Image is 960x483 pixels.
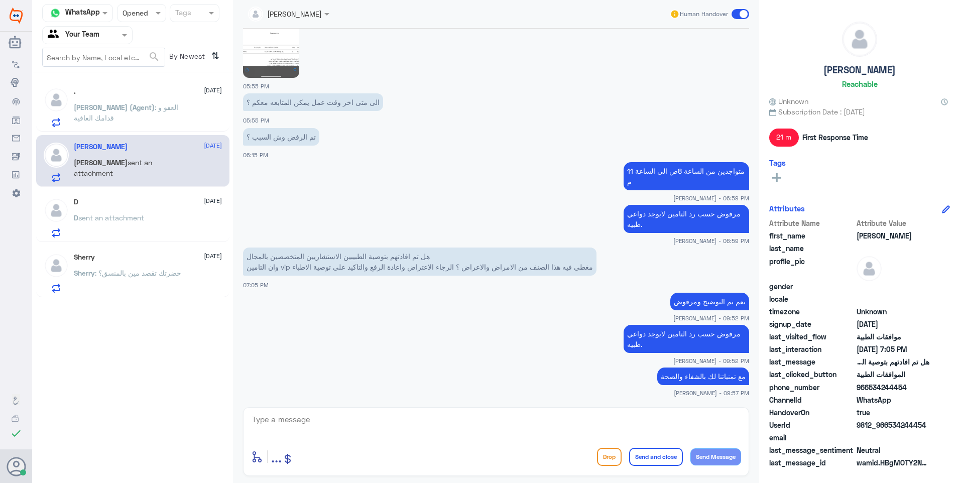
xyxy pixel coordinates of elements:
span: [PERSON_NAME] - 06:59 PM [673,194,749,202]
span: [DATE] [204,196,222,205]
img: defaultAdmin.png [44,198,69,223]
img: defaultAdmin.png [44,87,69,112]
input: Search by Name, Local etc… [43,48,165,66]
span: [DATE] [204,252,222,261]
span: [PERSON_NAME] [74,158,128,167]
img: Widebot Logo [10,8,23,24]
img: defaultAdmin.png [857,256,882,281]
span: last_visited_flow [769,331,855,342]
span: 966534244454 [857,382,929,393]
span: 05:55 PM [243,117,269,124]
img: defaultAdmin.png [843,22,877,56]
span: 05:55 PM [243,83,269,89]
span: 07:05 PM [243,282,269,288]
span: [PERSON_NAME] - 09:52 PM [673,356,749,365]
span: locale [769,294,855,304]
span: last_name [769,243,855,254]
span: [PERSON_NAME] (Agent) [74,103,155,111]
span: [PERSON_NAME] - 09:52 PM [673,314,749,322]
span: ChannelId [769,395,855,405]
span: هل تم افادتهم بتوصية الطبيبين الاستشاريين المتخصصين بالمجال وان التامين vip مغطى فيه هذا الصنف من... [857,356,929,367]
span: sent an attachment [78,213,144,222]
span: موافقات الطبية [857,331,929,342]
p: 26/8/2025, 9:52 PM [624,325,749,353]
button: Send and close [629,448,683,466]
span: HandoverOn [769,407,855,418]
p: 26/8/2025, 5:55 PM [243,93,383,111]
span: search [148,51,160,63]
button: search [148,49,160,65]
span: 21 m [769,129,799,147]
span: First Response Time [802,132,868,143]
span: Nora [857,230,929,241]
span: phone_number [769,382,855,393]
span: null [857,432,929,443]
span: signup_date [769,319,855,329]
p: 26/8/2025, 9:52 PM [670,293,749,310]
span: 9812_966534244454 [857,420,929,430]
h6: Attributes [769,204,805,213]
span: last_message_id [769,457,855,468]
span: last_message [769,356,855,367]
span: 2025-08-26T14:30:43.121Z [857,319,929,329]
p: 26/8/2025, 6:59 PM [624,162,749,190]
i: ⇅ [211,48,219,64]
h5: D [74,198,78,206]
span: null [857,281,929,292]
h6: Reachable [842,79,878,88]
span: 2025-08-26T16:05:29.287Z [857,344,929,354]
span: wamid.HBgMOTY2NTM0MjQ0NDU0FQIAEhgUM0FEM0REQ0MwRUM3ODI1RjIzN0MA [857,457,929,468]
span: gender [769,281,855,292]
span: 06:15 PM [243,152,268,158]
span: profile_pic [769,256,855,279]
h6: Tags [769,158,786,167]
button: ... [271,445,282,468]
img: defaultAdmin.png [44,253,69,278]
p: 26/8/2025, 6:15 PM [243,128,319,146]
button: Avatar [7,457,26,476]
span: [PERSON_NAME] - 09:57 PM [674,389,749,397]
span: 0 [857,445,929,455]
span: By Newest [165,48,207,68]
span: 2 [857,395,929,405]
span: first_name [769,230,855,241]
p: 26/8/2025, 6:59 PM [624,205,749,233]
span: UserId [769,420,855,430]
img: defaultAdmin.png [44,143,69,168]
span: Sherry [74,269,95,277]
div: Tags [174,7,191,20]
span: last_clicked_button [769,369,855,380]
span: ... [271,447,282,465]
span: [DATE] [204,141,222,150]
span: timezone [769,306,855,317]
i: check [10,427,22,439]
p: 26/8/2025, 7:05 PM [243,248,596,276]
span: null [857,294,929,304]
span: [PERSON_NAME] - 06:59 PM [673,236,749,245]
img: yourTeam.svg [48,28,63,43]
span: last_interaction [769,344,855,354]
span: last_message_sentiment [769,445,855,455]
span: Unknown [857,306,929,317]
span: [DATE] [204,86,222,95]
span: email [769,432,855,443]
h5: Nora [74,143,128,151]
span: Unknown [769,96,808,106]
span: Human Handover [680,10,728,19]
span: Attribute Value [857,218,929,228]
span: D [74,213,78,222]
span: Attribute Name [769,218,855,228]
span: الموافقات الطبية [857,369,929,380]
h5: Sherry [74,253,95,262]
h5: . [74,87,76,96]
span: Subscription Date : [DATE] [769,106,950,117]
h5: [PERSON_NAME] [823,64,896,76]
span: true [857,407,929,418]
button: Send Message [690,448,741,465]
img: whatsapp.png [48,6,63,21]
span: : حضرتك تقصد مين بالمنسق؟ [95,269,181,277]
button: Drop [597,448,622,466]
p: 26/8/2025, 9:57 PM [657,368,749,385]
